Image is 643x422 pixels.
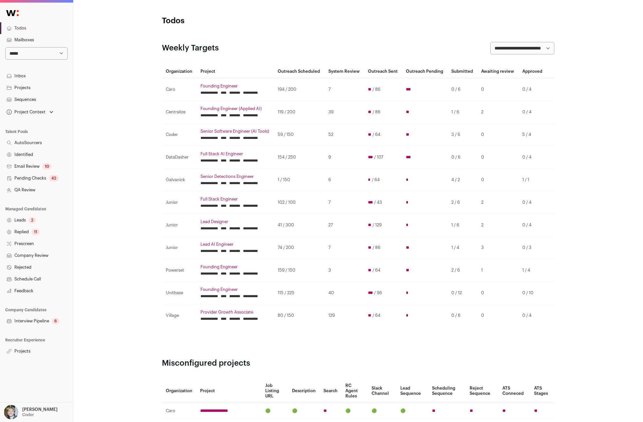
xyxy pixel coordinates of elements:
td: 40 [324,282,364,304]
th: Organization [162,379,196,403]
span: / 64 [373,268,380,273]
button: Open dropdown [3,405,59,419]
span: / 43 [374,200,382,205]
th: Description [288,379,320,403]
td: 2 / 6 [447,259,477,282]
th: Project [197,65,274,78]
th: Project [196,379,261,403]
td: Junior [162,237,197,259]
td: 5 / 4 [518,124,547,146]
td: Junior [162,214,197,237]
td: 154 / 250 [274,146,324,169]
a: Founding Engineer (Applied AI) [200,106,270,111]
span: / 86 [373,245,380,250]
th: Outreach Scheduled [274,65,324,78]
span: / 64 [373,313,380,318]
td: 9 [324,146,364,169]
td: Village [162,304,197,327]
img: Wellfound [3,7,22,20]
th: ATS Stages [530,379,554,403]
a: Senior Detections Engineer [200,174,270,179]
td: 2 / 6 [447,191,477,214]
th: RC Agent Rules [341,379,368,403]
td: 🟢 [368,403,396,419]
td: 🟢 [396,403,428,419]
span: / 129 [373,222,382,228]
span: / 86 [373,109,380,115]
td: 0 / 6 [447,146,477,169]
a: Founding Engineer [200,84,270,89]
td: Junior [162,191,197,214]
div: 6 [52,318,60,324]
td: 0 / 4 [518,101,547,124]
td: 0 [477,124,518,146]
td: 🟢 [288,403,320,419]
th: Slack Channel [368,379,396,403]
td: 74 / 200 [274,237,324,259]
div: 10 [42,163,52,170]
td: Unitbase [162,282,197,304]
button: Open dropdown [5,107,55,117]
td: 1 / 1 [518,169,547,191]
td: 39 [324,101,364,124]
th: Lead Sequence [396,379,428,403]
td: 1 / 4 [518,259,547,282]
th: Search [320,379,341,403]
th: Approved [518,65,547,78]
td: 0 / 4 [518,146,547,169]
a: Lead AI Engineer [200,242,270,247]
td: DataDasher [162,146,197,169]
td: Galvanick [162,169,197,191]
td: 0 / 4 [518,191,547,214]
td: 27 [324,214,364,237]
th: Submitted [447,65,477,78]
a: Founding Engineer [200,264,270,270]
span: / 86 [373,87,380,92]
td: 0 [477,78,518,101]
td: 7 [324,237,364,259]
td: 0 [477,282,518,304]
td: 0 / 12 [447,282,477,304]
td: 7 [324,78,364,101]
h2: Weekly Targets [162,43,219,53]
td: 129 [324,304,364,327]
th: System Review [324,65,364,78]
td: 3 / 6 [447,124,477,146]
a: Founding Engineer [200,287,270,292]
td: 0 / 4 [518,78,547,101]
td: 1 / 150 [274,169,324,191]
td: 41 / 300 [274,214,324,237]
td: 0 / 6 [447,304,477,327]
th: Organization [162,65,197,78]
a: Senior Software Engineer (AI Tools) [200,129,270,134]
td: 0 / 3 [518,237,547,259]
td: Coder [162,124,197,146]
td: 119 / 200 [274,101,324,124]
div: 2 [28,217,36,223]
td: 52 [324,124,364,146]
td: 159 / 150 [274,259,324,282]
p: Coder [22,412,34,417]
th: Awaiting review [477,65,518,78]
th: Job Listing URL [261,379,288,403]
span: / 96 [374,290,382,296]
img: 6494470-medium_jpg [4,405,18,419]
td: 0 / 10 [518,282,547,304]
td: 0 [477,146,518,169]
th: Outreach Sent [364,65,402,78]
td: 7 [324,191,364,214]
td: 80 / 150 [274,304,324,327]
th: Reject Sequence [466,379,498,403]
td: 1 / 6 [447,101,477,124]
td: 2 [477,191,518,214]
th: Outreach Pending [402,65,447,78]
td: 🟢 [341,403,368,419]
span: / 64 [373,132,380,137]
span: / 64 [372,177,380,182]
h2: Misconfigured projects [162,358,554,369]
td: Powerset [162,259,197,282]
p: [PERSON_NAME] [22,407,58,412]
td: 59 / 150 [274,124,324,146]
td: Caro [162,78,197,101]
td: 3 [477,237,518,259]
